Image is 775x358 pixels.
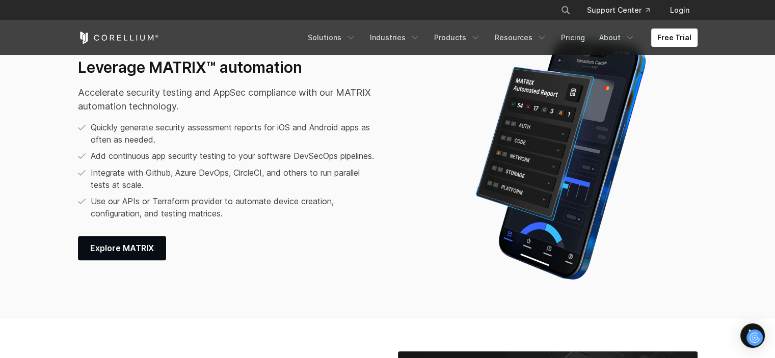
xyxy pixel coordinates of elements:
[579,1,658,19] a: Support Center
[78,195,381,219] li: Use our APIs or Terraform provider to automate device creation, configuration, and testing matrices.
[548,1,698,19] div: Navigation Menu
[78,86,381,113] p: Accelerate security testing and AppSec compliance with our MATRIX automation technology.
[428,29,487,47] a: Products
[556,1,575,19] button: Search
[740,323,765,348] div: Open Intercom Messenger
[91,167,381,191] p: Integrate with Github, Azure DevOps, CircleCI, and others to run parallel tests at scale.
[78,236,166,260] a: Explore MATRIX
[555,29,591,47] a: Pricing
[302,29,362,47] a: Solutions
[90,242,154,254] span: Explore MATRIX
[91,150,374,162] p: Add continuous app security testing to your software DevSecOps pipelines.
[651,29,698,47] a: Free Trial
[78,32,159,44] a: Corellium Home
[364,29,426,47] a: Industries
[78,58,381,77] h3: Leverage MATRIX™ automation
[91,121,381,146] p: Quickly generate security assessment reports for iOS and Android apps as often as needed.
[662,1,698,19] a: Login
[593,29,641,47] a: About
[302,29,698,47] div: Navigation Menu
[451,32,670,287] img: Corellium MATRIX automated report on iPhone showing app vulnerability test results across securit...
[489,29,553,47] a: Resources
